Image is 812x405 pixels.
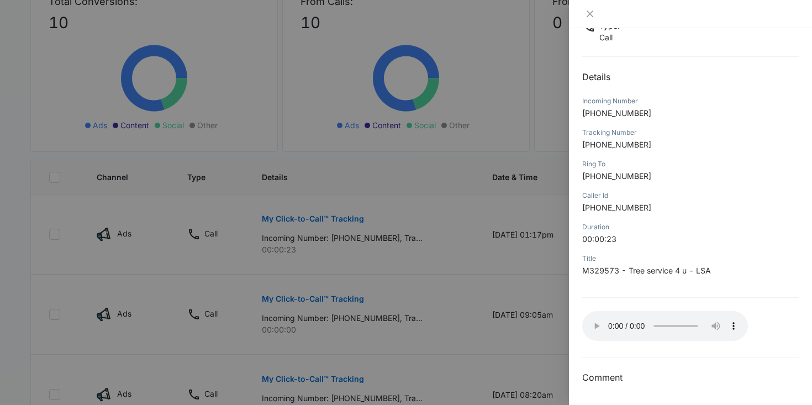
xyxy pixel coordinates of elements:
div: Title [582,254,799,264]
span: M329573 - Tree service 4 u - LSA [582,266,711,275]
div: Incoming Number [582,96,799,106]
p: Call [599,31,620,43]
div: Caller Id [582,191,799,201]
span: close [586,9,594,18]
span: [PHONE_NUMBER] [582,140,651,149]
h3: Comment [582,371,799,384]
div: Tracking Number [582,128,799,138]
span: [PHONE_NUMBER] [582,203,651,212]
span: [PHONE_NUMBER] [582,171,651,181]
div: Ring To [582,159,799,169]
span: 00:00:23 [582,234,616,244]
audio: Your browser does not support the audio tag. [582,311,748,341]
div: Duration [582,222,799,232]
h2: Details [582,70,799,83]
button: Close [582,9,598,19]
span: [PHONE_NUMBER] [582,108,651,118]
